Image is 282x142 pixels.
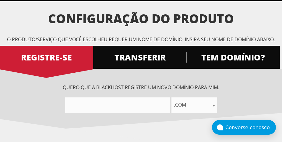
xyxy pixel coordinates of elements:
[171,97,217,113] span: .com
[201,52,265,63] font: TEM DOMÍNIO?
[115,52,166,63] font: TRANSFERIR
[63,84,219,91] font: Quero que a BlackHOST registre um novo domínio para mim.
[171,100,217,109] span: .com
[21,52,72,63] font: REGISTRE-SE
[48,10,234,27] font: Configuração do produto
[7,36,275,43] font: O produto/serviço que você escolheu requer um nome de domínio. Insira seu nome de domínio abaixo.
[186,46,280,69] a: TEM DOMÍNIO?
[174,101,186,108] font: .com
[225,125,270,130] font: Converse conosco
[93,46,186,69] a: TRANSFERIR
[212,120,276,135] button: Converse conosco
